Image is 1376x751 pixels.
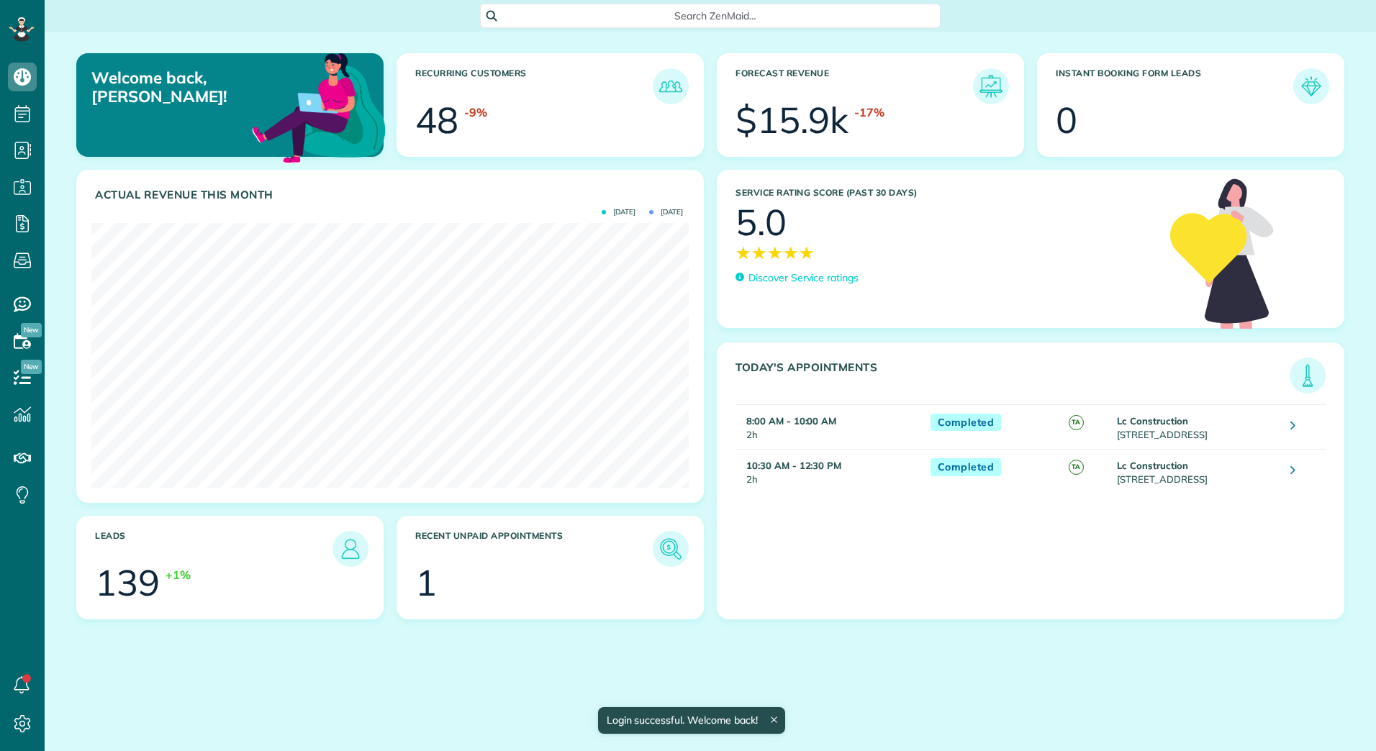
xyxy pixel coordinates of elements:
h3: Actual Revenue this month [95,188,689,201]
div: $15.9k [735,102,848,138]
div: +1% [166,567,191,583]
a: Discover Service ratings [735,270,859,286]
span: ★ [767,240,783,265]
div: -17% [854,104,884,121]
img: icon_leads-1bed01f49abd5b7fead27621c3d59655bb73ed531f8eeb49469d10e621d6b896.png [336,534,365,563]
img: icon_unpaid_appointments-47b8ce3997adf2238b356f14209ab4cced10bd1f174958f3ca8f1d0dd7fffeee.png [656,534,685,563]
img: icon_recurring_customers-cf858462ba22bcd05b5a5880d41d6543d210077de5bb9ebc9590e49fd87d84ed.png [656,72,685,101]
img: icon_forecast_revenue-8c13a41c7ed35a8dcfafea3cbb826a0462acb37728057bba2d056411b612bbbe.png [977,72,1005,101]
span: TA [1069,460,1084,475]
div: Login successful. Welcome back! [597,707,784,734]
div: 5.0 [735,204,787,240]
h3: Leads [95,531,332,567]
div: 0 [1056,102,1077,138]
span: ★ [735,240,751,265]
td: 2h [735,450,923,494]
img: dashboard_welcome-42a62b7d889689a78055ac9021e634bf52bae3f8056760290aed330b23ab8690.png [249,37,389,176]
h3: Recent unpaid appointments [415,531,653,567]
span: [DATE] [649,209,683,216]
img: icon_form_leads-04211a6a04a5b2264e4ee56bc0799ec3eb69b7e499cbb523a139df1d13a81ae0.png [1297,72,1326,101]
div: 48 [415,102,458,138]
h3: Instant Booking Form Leads [1056,68,1293,104]
p: Welcome back, [PERSON_NAME]! [91,68,286,106]
p: Discover Service ratings [748,270,859,286]
img: icon_todays_appointments-901f7ab196bb0bea1936b74009e4eb5ffbc2d2711fa7634e0d609ed5ef32b18b.png [1293,361,1322,390]
strong: 8:00 AM - 10:00 AM [746,415,836,427]
span: Completed [931,458,1002,476]
h3: Forecast Revenue [735,68,973,104]
h3: Service Rating score (past 30 days) [735,188,1156,198]
span: New [21,360,42,374]
span: [DATE] [602,209,635,216]
span: TA [1069,415,1084,430]
td: [STREET_ADDRESS] [1113,450,1280,494]
span: ★ [751,240,767,265]
td: 2h [735,404,923,449]
td: [STREET_ADDRESS] [1113,404,1280,449]
h3: Recurring Customers [415,68,653,104]
div: 1 [415,565,437,601]
span: New [21,323,42,337]
div: 139 [95,565,160,601]
div: -9% [464,104,487,121]
h3: Today's Appointments [735,361,1290,393]
strong: Lc Construction [1117,460,1187,471]
span: ★ [783,240,799,265]
strong: Lc Construction [1117,415,1187,427]
span: Completed [931,414,1002,432]
strong: 10:30 AM - 12:30 PM [746,460,841,471]
span: ★ [799,240,815,265]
